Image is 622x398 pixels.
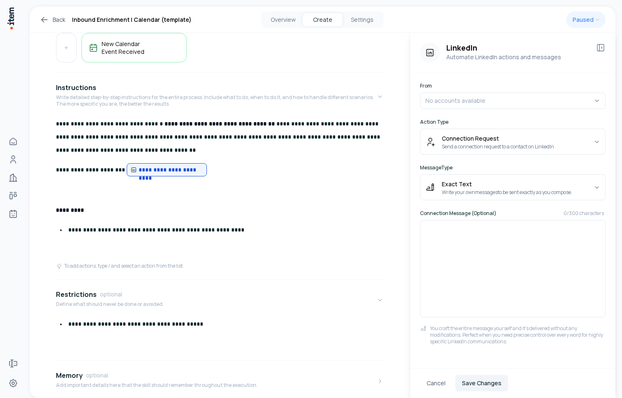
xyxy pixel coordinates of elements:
[56,382,258,389] p: Add important details here that the skill should remember throughout the execution.
[100,290,122,298] span: optional
[7,7,15,30] img: Item Brain Logo
[56,289,97,299] h4: Restrictions
[5,375,21,391] a: Settings
[56,301,164,308] p: Define what should never be done or avoided.
[56,317,383,357] div: RestrictionsoptionalDefine what should never be done or avoided.
[303,13,342,26] button: Create
[420,210,606,217] label: Connection Message (Optional)
[564,210,604,217] div: 0 / 300 characters
[5,151,21,168] a: People
[446,53,589,62] p: Automate LinkedIn actions and messages
[5,187,21,204] a: Deals
[56,76,383,117] button: InstructionsWrite detailed step-by-step instructions for the entire process. Include what to do, ...
[420,164,606,171] label: Message Type
[56,263,184,269] div: To add actions, type / and select an action from the list.
[455,375,508,391] button: Save Changes
[86,371,108,379] span: optional
[5,133,21,150] a: Home
[56,283,383,317] button: RestrictionsoptionalDefine what should never be done or avoided.
[56,94,377,107] p: Write detailed step-by-step instructions for the entire process. Include what to do, when to do i...
[420,119,606,125] label: Action Type
[39,15,65,25] a: Back
[446,43,589,53] h3: LinkedIn
[342,13,382,26] button: Settings
[56,117,383,276] div: InstructionsWrite detailed step-by-step instructions for the entire process. Include what to do, ...
[72,15,192,25] h1: Inbound Enrichment | Calendar (template)
[5,355,21,372] a: Forms
[420,83,606,89] label: From
[56,83,96,93] h4: Instructions
[263,13,303,26] button: Overview
[102,40,180,56] h5: New Calendar Event Received
[56,370,83,380] h4: Memory
[420,375,452,391] button: Cancel
[430,325,606,345] p: You craft the entire message yourself and it's delivered without any modifications. Perfect when ...
[5,169,21,186] a: Companies
[56,33,383,69] div: Triggers
[5,206,21,222] a: Agents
